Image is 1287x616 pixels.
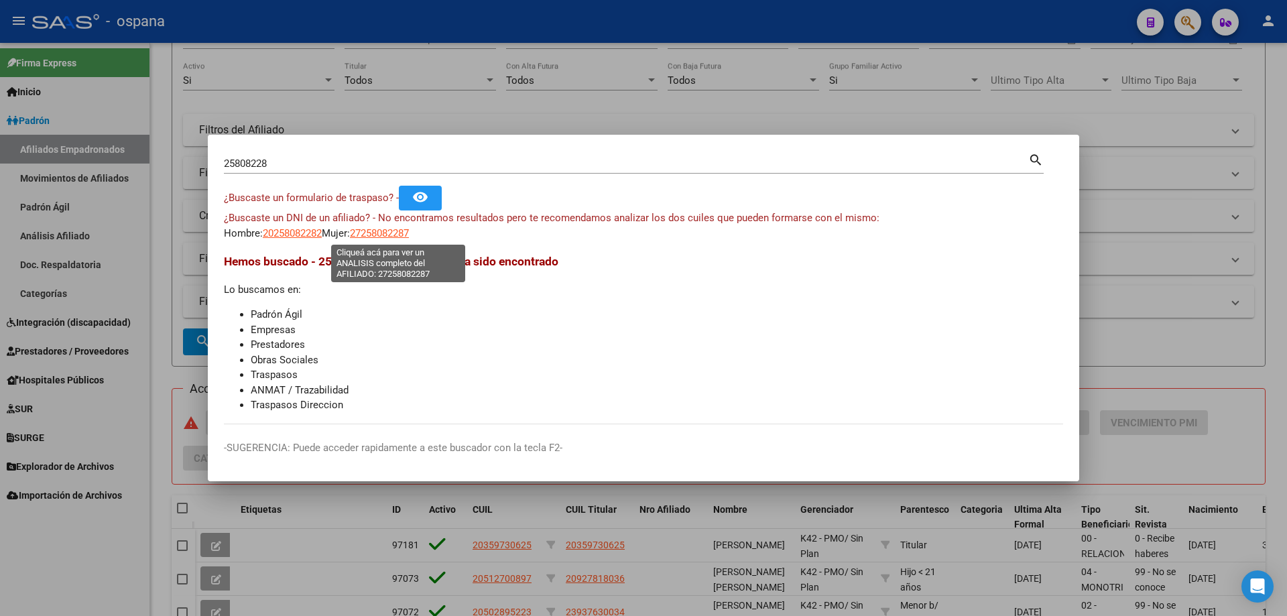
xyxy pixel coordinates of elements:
[412,189,428,205] mat-icon: remove_red_eye
[251,337,1063,353] li: Prestadores
[251,397,1063,413] li: Traspasos Direccion
[1241,570,1274,603] div: Open Intercom Messenger
[263,227,322,239] span: 20258082282
[224,253,1063,413] div: Lo buscamos en:
[224,440,1063,456] p: -SUGERENCIA: Puede acceder rapidamente a este buscador con la tecla F2-
[224,210,1063,241] div: Hombre: Mujer:
[251,353,1063,368] li: Obras Sociales
[1028,151,1044,167] mat-icon: search
[251,322,1063,338] li: Empresas
[224,192,399,204] span: ¿Buscaste un formulario de traspaso? -
[224,212,879,224] span: ¿Buscaste un DNI de un afiliado? - No encontramos resultados pero te recomendamos analizar los do...
[251,383,1063,398] li: ANMAT / Trazabilidad
[350,227,409,239] span: 27258082287
[224,255,558,268] span: Hemos buscado - 25808228 - y el mismo no ha sido encontrado
[251,367,1063,383] li: Traspasos
[251,307,1063,322] li: Padrón Ágil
